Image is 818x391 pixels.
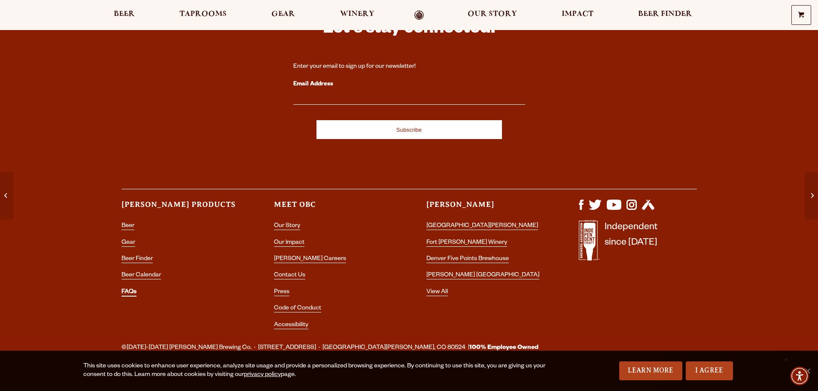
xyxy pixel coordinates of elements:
[274,256,346,263] a: [PERSON_NAME] Careers
[462,10,523,20] a: Our Story
[108,10,140,20] a: Beer
[274,289,289,296] a: Press
[426,200,544,217] h3: [PERSON_NAME]
[274,200,392,217] h3: Meet OBC
[426,272,539,279] a: [PERSON_NAME] [GEOGRAPHIC_DATA]
[619,361,682,380] a: Learn More
[426,289,448,296] a: View All
[122,343,538,354] span: ©[DATE]-[DATE] [PERSON_NAME] Brewing Co. · [STREET_ADDRESS] · [GEOGRAPHIC_DATA][PERSON_NAME], CO ...
[638,11,692,18] span: Beer Finder
[605,220,657,265] p: Independent since [DATE]
[316,120,502,139] input: Subscribe
[83,362,548,379] div: This site uses cookies to enhance user experience, analyze site usage and provide a personalized ...
[426,223,538,230] a: [GEOGRAPHIC_DATA][PERSON_NAME]
[469,345,538,352] strong: 100% Employee Owned
[122,239,135,247] a: Gear
[607,206,621,212] a: Visit us on YouTube
[426,239,507,247] a: Fort [PERSON_NAME] Winery
[686,361,733,380] a: I Agree
[340,11,374,18] span: Winery
[274,223,300,230] a: Our Story
[274,239,304,247] a: Our Impact
[244,372,281,379] a: privacy policy
[274,272,305,279] a: Contact Us
[562,11,593,18] span: Impact
[114,11,135,18] span: Beer
[556,10,599,20] a: Impact
[274,305,321,312] a: Code of Conduct
[293,79,525,90] label: Email Address
[122,223,134,230] a: Beer
[293,63,525,71] div: Enter your email to sign up for our newsletter!
[122,272,161,279] a: Beer Calendar
[271,11,295,18] span: Gear
[426,256,509,263] a: Denver Five Points Brewhouse
[334,10,380,20] a: Winery
[579,206,584,212] a: Visit us on Facebook
[775,348,797,370] a: Scroll to top
[589,206,602,212] a: Visit us on X (formerly Twitter)
[468,11,517,18] span: Our Story
[122,200,240,217] h3: [PERSON_NAME] Products
[179,11,227,18] span: Taprooms
[122,256,153,263] a: Beer Finder
[642,206,654,212] a: Visit us on Untappd
[790,367,809,385] div: Accessibility Menu
[174,10,232,20] a: Taprooms
[266,10,301,20] a: Gear
[403,10,435,20] a: Odell Home
[122,289,137,297] a: FAQs
[274,322,308,329] a: Accessibility
[626,206,637,212] a: Visit us on Instagram
[633,10,698,20] a: Beer Finder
